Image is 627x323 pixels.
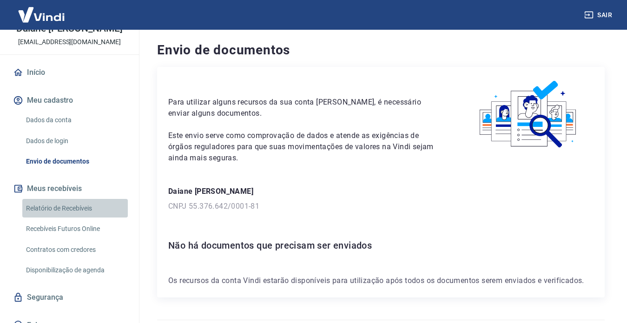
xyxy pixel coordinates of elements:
img: Vindi [11,0,72,29]
p: Este envio serve como comprovação de dados e atende as exigências de órgãos reguladores para que ... [168,130,442,164]
button: Meus recebíveis [11,178,128,199]
a: Disponibilização de agenda [22,261,128,280]
a: Dados de login [22,132,128,151]
a: Contratos com credores [22,240,128,259]
a: Relatório de Recebíveis [22,199,128,218]
a: Envio de documentos [22,152,128,171]
h4: Envio de documentos [157,41,605,59]
p: Daiane [PERSON_NAME] [168,186,594,197]
button: Meu cadastro [11,90,128,111]
a: Segurança [11,287,128,308]
p: Os recursos da conta Vindi estarão disponíveis para utilização após todos os documentos serem env... [168,275,594,286]
a: Dados da conta [22,111,128,130]
p: Daiane [PERSON_NAME] [16,24,123,33]
a: Início [11,62,128,83]
p: Para utilizar alguns recursos da sua conta [PERSON_NAME], é necessário enviar alguns documentos. [168,97,442,119]
button: Sair [582,7,616,24]
h6: Não há documentos que precisam ser enviados [168,238,594,253]
p: CNPJ 55.376.642/0001-81 [168,201,594,212]
p: [EMAIL_ADDRESS][DOMAIN_NAME] [18,37,121,47]
a: Recebíveis Futuros Online [22,219,128,238]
